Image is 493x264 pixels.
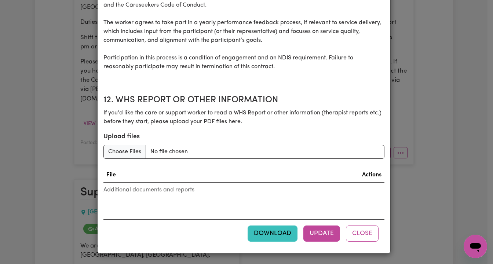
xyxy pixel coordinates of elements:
[303,225,340,242] button: Update
[346,225,379,242] button: Close
[103,95,384,106] h2: 12. WHS Report or Other Information
[103,183,384,197] caption: Additional documents and reports
[103,109,384,126] p: If you'd like the care or support worker to read a WHS Report or other information (therapist rep...
[209,168,384,183] th: Actions
[103,168,210,183] th: File
[248,225,297,242] button: Download contract
[103,132,140,142] label: Upload files
[464,235,487,258] iframe: Button to launch messaging window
